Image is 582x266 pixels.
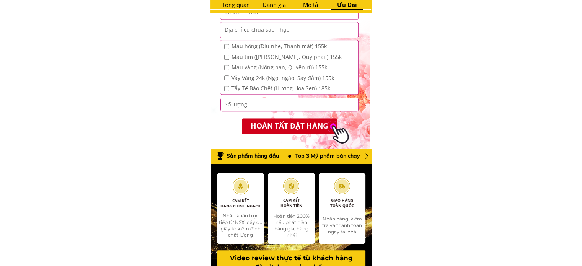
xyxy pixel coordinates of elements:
span: Vảy Vàng 24k (Ngọt ngào, Say đắm) 155k [231,74,341,82]
span: Màu hồng (Dịu nhẹ, Thanh mát) 155k [231,42,341,51]
div: Nhập khẩu trực tiếp từ NSX, đầy đủ giấy tờ kiểm định chất lượng [219,213,262,238]
span: Màu vàng (Nồng nàn, Quyến rũ) 155k [231,63,341,72]
span: Tẩy Tế Bào Chết (Hương Hoa Sen) 185k [231,84,341,93]
p: HOÀN TẤT ĐẶT HÀNG [241,118,337,134]
div: Top 3 Mỹ phẩm bán chạy [295,152,367,160]
span: Màu tím ([PERSON_NAME], Quý phái ) 155k [231,53,341,61]
div: GIAO HÀNG TOÀN QUỐC [319,197,365,208]
span: CAM KẾT HOÀN TIỀN [280,197,302,208]
input: Địa chỉ cũ chưa sáp nhập [222,22,356,38]
span: CAM KẾT HÀNG CHÍNH NGẠCH [220,198,261,209]
div: Sản phẩm hàng đầu [227,152,281,160]
div: Hoàn tiền 200% nếu phát hiện hàng giả, hàng nhái [271,213,312,239]
input: Số lượng [223,98,357,111]
div: Nhận hàng, kiểm tra và thanh toán ngay tại nhà [321,216,364,235]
